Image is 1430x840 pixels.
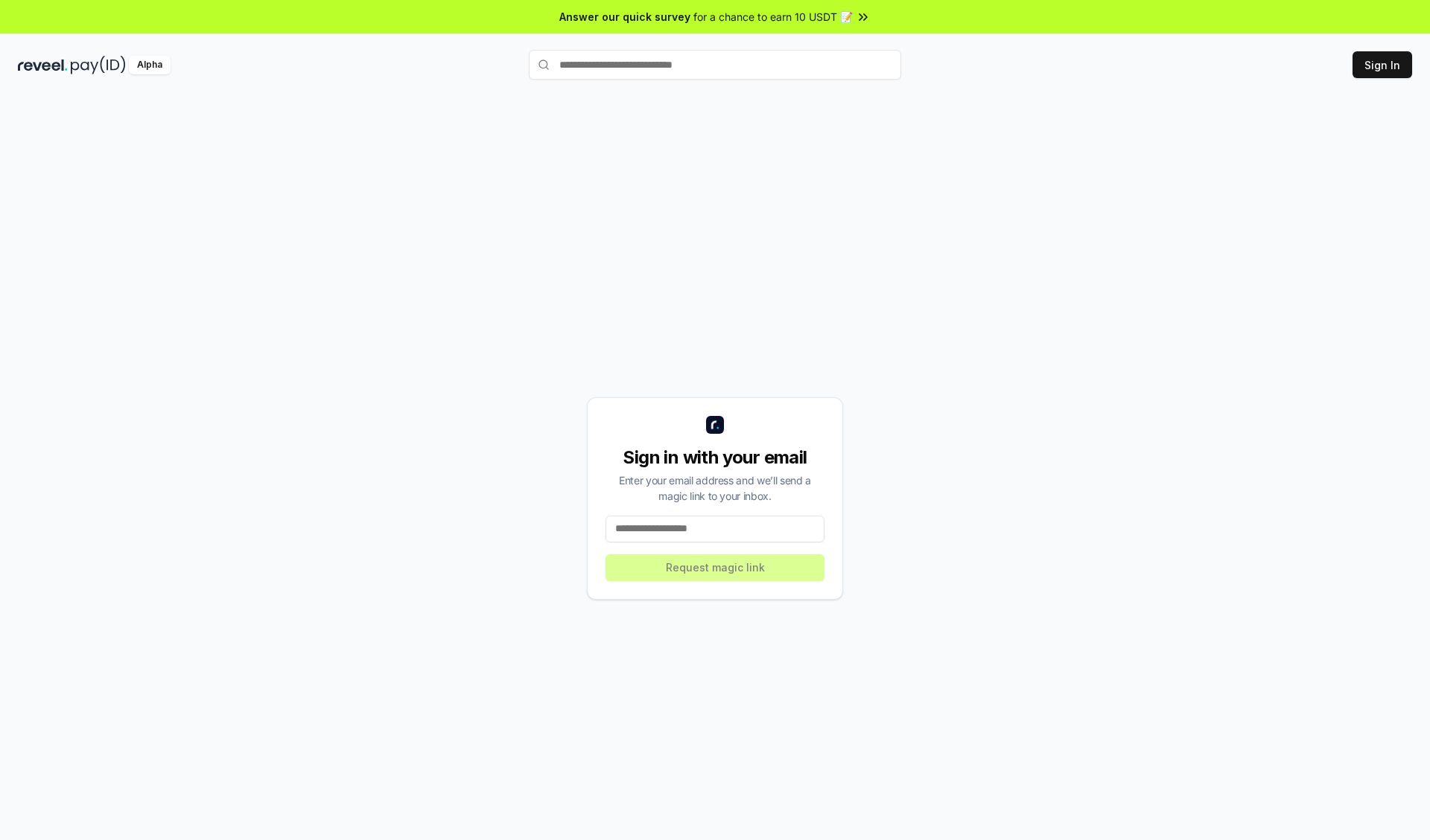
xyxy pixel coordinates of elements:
img: logo_small [706,416,724,434]
div: Enter your email address and we’ll send a magic link to your inbox. [606,472,824,504]
span: for a chance to earn 10 USDT 📝 [693,9,853,25]
span: Answer our quick survey [559,9,690,25]
div: Alpha [129,56,171,74]
img: pay_id [71,56,126,74]
button: Sign In [1353,51,1412,78]
img: reveel_dark [18,56,68,74]
div: Sign in with your email [606,446,824,469]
